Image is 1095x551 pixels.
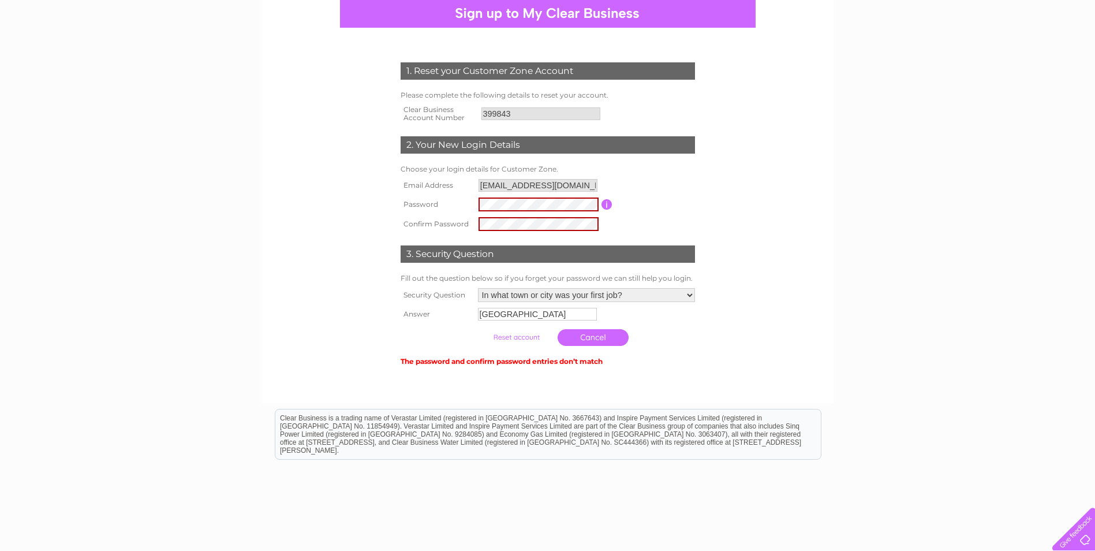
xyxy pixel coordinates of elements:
[398,305,475,323] th: Answer
[1036,49,1053,58] a: Blog
[1060,49,1088,58] a: Contact
[398,88,698,102] td: Please complete the following details to reset your account.
[962,49,988,58] a: Energy
[933,49,955,58] a: Water
[398,352,698,368] td: The password and confirm password entries don’t match
[275,6,821,56] div: Clear Business is a trading name of Verastar Limited (registered in [GEOGRAPHIC_DATA] No. 3667643...
[398,285,475,305] th: Security Question
[398,214,476,234] th: Confirm Password
[398,195,476,214] th: Password
[558,329,629,346] a: Cancel
[995,49,1029,58] a: Telecoms
[398,102,479,125] th: Clear Business Account Number
[401,245,695,263] div: 3. Security Question
[877,6,957,20] a: 0333 014 3131
[601,199,612,210] input: Information
[38,30,97,65] img: logo.png
[481,329,552,345] input: Submit
[398,162,698,176] td: Choose your login details for Customer Zone.
[398,271,698,285] td: Fill out the question below so if you forget your password we can still help you login.
[401,62,695,80] div: 1. Reset your Customer Zone Account
[401,136,695,154] div: 2. Your New Login Details
[398,176,476,195] th: Email Address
